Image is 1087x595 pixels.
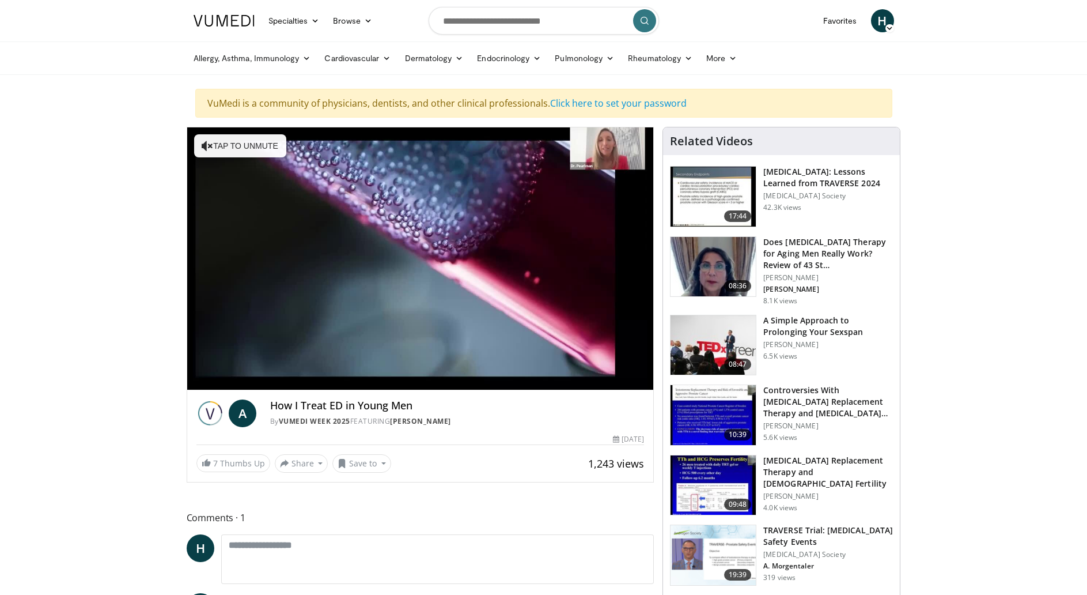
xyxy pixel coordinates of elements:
span: 19:39 [724,569,752,581]
h3: [MEDICAL_DATA] Replacement Therapy and [DEMOGRAPHIC_DATA] Fertility [763,455,893,489]
img: 1317c62a-2f0d-4360-bee0-b1bff80fed3c.150x105_q85_crop-smart_upscale.jpg [671,167,756,227]
a: H [187,534,214,562]
h3: [MEDICAL_DATA]: Lessons Learned from TRAVERSE 2024 [763,166,893,189]
a: 17:44 [MEDICAL_DATA]: Lessons Learned from TRAVERSE 2024 [MEDICAL_DATA] Society 42.3K views [670,166,893,227]
p: 42.3K views [763,203,801,212]
h4: How I Treat ED in Young Men [270,400,645,412]
a: Favorites [816,9,864,32]
p: [MEDICAL_DATA] Society [763,550,893,559]
button: Tap to unmute [194,134,286,157]
a: Browse [326,9,379,32]
a: Cardiovascular [317,47,397,70]
button: Share [275,454,328,473]
span: 09:48 [724,499,752,510]
a: Specialties [262,9,327,32]
h3: TRAVERSE Trial: [MEDICAL_DATA] Safety Events [763,525,893,548]
a: Rheumatology [621,47,699,70]
img: 4d4bce34-7cbb-4531-8d0c-5308a71d9d6c.150x105_q85_crop-smart_upscale.jpg [671,237,756,297]
p: [PERSON_NAME] [763,340,893,349]
p: [PERSON_NAME] [763,273,893,283]
img: 58e29ddd-d015-4cd9-bf96-f28e303b730c.150x105_q85_crop-smart_upscale.jpg [671,455,756,515]
p: [MEDICAL_DATA] Society [763,191,893,201]
span: 7 [213,458,218,469]
p: 6.5K views [763,352,797,361]
span: 17:44 [724,210,752,222]
a: Click here to set your password [550,97,687,110]
div: By FEATURING [270,416,645,427]
p: 8.1K views [763,296,797,306]
img: 418933e4-fe1c-4c2e-be56-3ce3ec8efa3b.150x105_q85_crop-smart_upscale.jpg [671,385,756,445]
a: 19:39 TRAVERSE Trial: [MEDICAL_DATA] Safety Events [MEDICAL_DATA] Society A. Morgentaler 319 views [670,525,893,586]
button: Save to [332,454,391,473]
a: 09:48 [MEDICAL_DATA] Replacement Therapy and [DEMOGRAPHIC_DATA] Fertility [PERSON_NAME] 4.0K views [670,455,893,516]
span: 08:47 [724,359,752,370]
p: 4.0K views [763,503,797,513]
a: 10:39 Controversies With [MEDICAL_DATA] Replacement Therapy and [MEDICAL_DATA] Can… [PERSON_NAME]... [670,385,893,446]
h3: Does [MEDICAL_DATA] Therapy for Aging Men Really Work? Review of 43 St… [763,236,893,271]
a: 08:36 Does [MEDICAL_DATA] Therapy for Aging Men Really Work? Review of 43 St… [PERSON_NAME] [PERS... [670,236,893,306]
a: A [229,400,256,427]
a: [PERSON_NAME] [390,416,451,426]
img: 9812f22f-d817-4923-ae6c-a42f6b8f1c21.png.150x105_q85_crop-smart_upscale.png [671,525,756,585]
p: 5.6K views [763,433,797,442]
img: Vumedi Week 2025 [196,400,224,427]
a: More [699,47,744,70]
p: [PERSON_NAME] [763,285,893,294]
h3: Controversies With [MEDICAL_DATA] Replacement Therapy and [MEDICAL_DATA] Can… [763,385,893,419]
img: VuMedi Logo [194,15,255,27]
span: 1,243 views [588,457,644,470]
a: Dermatology [398,47,471,70]
p: 319 views [763,573,796,582]
span: Comments 1 [187,510,654,525]
p: [PERSON_NAME] [763,492,893,501]
div: VuMedi is a community of physicians, dentists, and other clinical professionals. [195,89,892,118]
h4: Related Videos [670,134,753,148]
img: c4bd4661-e278-4c34-863c-57c104f39734.150x105_q85_crop-smart_upscale.jpg [671,315,756,375]
a: Endocrinology [470,47,548,70]
a: Allergy, Asthma, Immunology [187,47,318,70]
video-js: Video Player [187,127,654,390]
a: 08:47 A Simple Approach to Prolonging Your Sexspan [PERSON_NAME] 6.5K views [670,315,893,376]
span: 10:39 [724,429,752,440]
a: Pulmonology [548,47,621,70]
div: [DATE] [613,434,644,445]
a: Vumedi Week 2025 [279,416,350,426]
span: 08:36 [724,280,752,292]
input: Search topics, interventions [429,7,659,35]
h3: A Simple Approach to Prolonging Your Sexspan [763,315,893,338]
p: [PERSON_NAME] [763,421,893,431]
a: H [871,9,894,32]
p: A. Morgentaler [763,562,893,571]
a: 7 Thumbs Up [196,454,270,472]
